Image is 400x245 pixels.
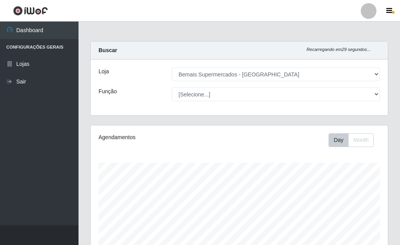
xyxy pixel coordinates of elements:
label: Loja [99,67,109,76]
i: Recarregando em 29 segundos... [307,47,371,52]
label: Função [99,87,117,96]
img: CoreUI Logo [13,6,48,16]
div: First group [329,133,374,147]
button: Month [348,133,374,147]
div: Toolbar with button groups [329,133,380,147]
strong: Buscar [99,47,117,53]
div: Agendamentos [99,133,209,142]
button: Day [329,133,349,147]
